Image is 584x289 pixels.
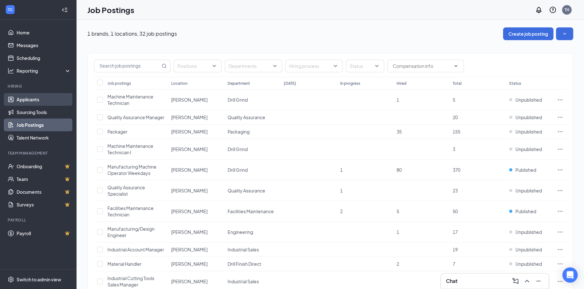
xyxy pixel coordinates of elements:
[17,119,71,131] a: Job Postings
[224,110,281,125] td: Quality Assurance
[557,114,563,120] svg: Ellipses
[107,247,164,252] span: Industrial Account Manager
[94,60,160,72] input: Search job postings
[340,167,343,173] span: 1
[522,276,532,286] button: ChevronUp
[397,229,399,235] span: 1
[337,77,393,90] th: In progress
[515,261,542,267] span: Unpublished
[224,139,281,160] td: Drill Grind
[168,242,224,257] td: Ronan
[168,257,224,271] td: Ronan
[171,278,208,284] span: [PERSON_NAME]
[393,62,451,69] input: Compensation info
[171,208,208,214] span: [PERSON_NAME]
[17,173,71,185] a: TeamCrown
[8,83,70,89] div: Hiring
[557,146,563,152] svg: Ellipses
[171,247,208,252] span: [PERSON_NAME]
[8,68,14,74] svg: Analysis
[17,131,71,144] a: Talent Network
[107,129,128,134] span: Packager
[453,129,460,134] span: 155
[224,90,281,110] td: Drill Grind
[535,6,543,14] svg: Notifications
[168,222,224,242] td: Ronan
[224,257,281,271] td: Drill Finish Direct
[515,128,542,135] span: Unpublished
[228,261,261,267] span: Drill Finish Direct
[397,129,402,134] span: 35
[168,110,224,125] td: Ronan
[8,217,70,223] div: Payroll
[168,180,224,201] td: Ronan
[228,129,250,134] span: Packaging
[340,208,343,214] span: 2
[171,167,208,173] span: [PERSON_NAME]
[224,125,281,139] td: Packaging
[17,198,71,211] a: SurveysCrown
[162,63,167,69] svg: MagnifyingGlass
[557,208,563,214] svg: Ellipses
[562,267,578,283] div: Open Intercom Messenger
[453,146,455,152] span: 3
[171,81,187,86] div: Location
[515,208,536,214] span: Published
[512,277,519,285] svg: ComposeMessage
[228,97,248,103] span: Drill Grind
[107,226,155,238] span: Manufacturing/Design Engineer
[535,277,542,285] svg: Minimize
[171,97,208,103] span: [PERSON_NAME]
[17,185,71,198] a: DocumentsCrown
[168,160,224,180] td: Ronan
[107,143,153,155] span: Machine Maintenance Technician I
[515,114,542,120] span: Unpublished
[8,276,14,283] svg: Settings
[228,247,259,252] span: Industrial Sales
[168,125,224,139] td: Ronan
[515,229,542,235] span: Unpublished
[281,77,337,90] th: [DATE]
[107,184,145,197] span: Quality Assurance Specialist
[523,277,531,285] svg: ChevronUp
[17,26,71,39] a: Home
[515,246,542,253] span: Unpublished
[503,27,553,40] button: Create job posting
[557,261,563,267] svg: Ellipses
[228,114,265,120] span: Quality Assurance
[7,6,13,13] svg: WorkstreamLogo
[224,160,281,180] td: Drill Grind
[107,205,154,217] span: Facilities Maintenance Technician
[228,229,253,235] span: Engineering
[224,242,281,257] td: Industrial Sales
[224,201,281,222] td: Facilities Maintenance
[340,188,343,193] span: 1
[171,114,208,120] span: [PERSON_NAME]
[533,276,544,286] button: Minimize
[453,188,458,193] span: 23
[397,167,402,173] span: 80
[549,6,557,14] svg: QuestionInfo
[17,227,71,240] a: PayrollCrown
[171,129,208,134] span: [PERSON_NAME]
[393,77,450,90] th: Hired
[224,222,281,242] td: Engineering
[17,106,71,119] a: Sourcing Tools
[557,167,563,173] svg: Ellipses
[107,275,154,287] span: Industrial Cutting Tools Sales Manager
[171,229,208,235] span: [PERSON_NAME]
[224,180,281,201] td: Quality Assurance
[17,276,61,283] div: Switch to admin view
[17,39,71,52] a: Messages
[453,97,455,103] span: 5
[17,52,71,64] a: Scheduling
[62,7,68,13] svg: Collapse
[453,208,458,214] span: 50
[557,128,563,135] svg: Ellipses
[107,114,164,120] span: Quality Assurance Manager
[515,187,542,194] span: Unpublished
[228,188,265,193] span: Quality Assurance
[449,77,506,90] th: Total
[557,246,563,253] svg: Ellipses
[510,276,521,286] button: ComposeMessage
